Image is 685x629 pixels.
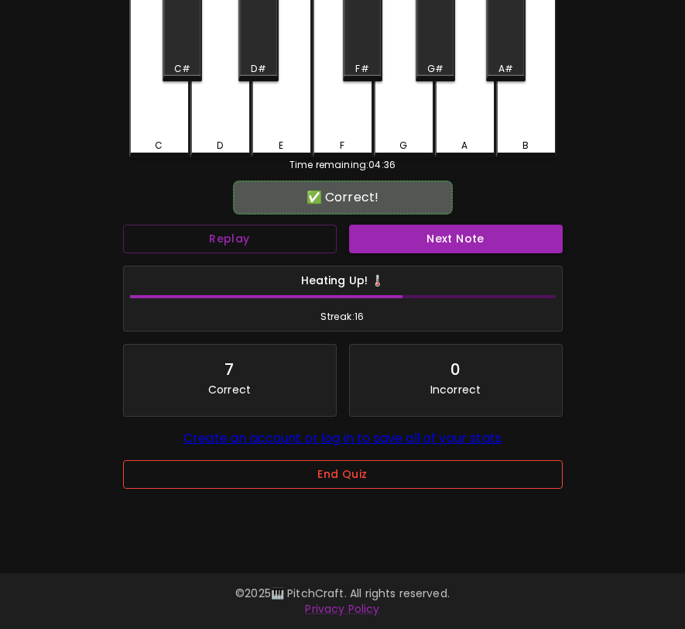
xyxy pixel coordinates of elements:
[130,309,556,325] span: Streak: 16
[224,357,234,382] div: 7
[217,139,223,153] div: D
[450,357,461,382] div: 0
[183,429,502,447] a: Create an account or log in to save all of your stats
[251,62,265,76] div: D#
[430,382,481,397] p: Incorrect
[399,139,407,153] div: G
[522,139,529,153] div: B
[129,158,557,172] div: Time remaining: 04:36
[279,139,283,153] div: E
[498,62,513,76] div: A#
[461,139,468,153] div: A
[427,62,444,76] div: G#
[155,139,163,153] div: C
[174,62,190,76] div: C#
[130,273,556,290] h6: Heating Up! 🌡️
[208,382,251,397] p: Correct
[241,188,445,207] div: ✅ Correct!
[123,225,337,253] button: Replay
[355,62,368,76] div: F#
[123,460,563,489] button: End Quiz
[349,225,563,253] button: Next Note
[19,586,666,601] p: © 2025 🎹 PitchCraft. All rights reserved.
[340,139,344,153] div: F
[305,601,379,617] a: Privacy Policy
